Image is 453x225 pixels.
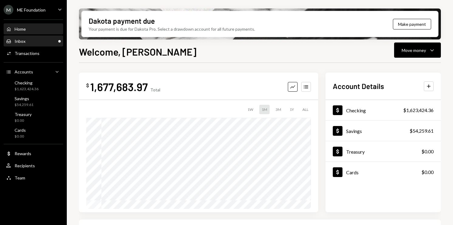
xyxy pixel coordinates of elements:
[4,5,13,15] div: M
[4,78,63,93] a: Checking$1,623,424.36
[90,80,148,94] div: 1,677,683.97
[393,19,431,29] button: Make payment
[325,162,441,182] a: Cards$0.00
[4,148,63,159] a: Rewards
[15,87,39,92] div: $1,623,424.36
[259,105,270,114] div: 1M
[410,127,434,135] div: $54,259.61
[325,141,441,162] a: Treasury$0.00
[325,100,441,120] a: Checking$1,623,424.36
[15,163,35,168] div: Recipients
[15,151,31,156] div: Rewards
[346,107,366,113] div: Checking
[4,160,63,171] a: Recipients
[287,105,296,114] div: 1Y
[346,149,365,155] div: Treasury
[15,96,33,101] div: Savings
[4,36,63,46] a: Inbox
[15,118,32,123] div: $0.00
[4,110,63,124] a: Treasury$0.00
[4,66,63,77] a: Accounts
[15,102,33,107] div: $54,259.61
[15,51,39,56] div: Transactions
[150,87,160,92] div: Total
[300,105,311,114] div: ALL
[403,107,434,114] div: $1,623,424.36
[89,26,255,32] div: Your payment is due for Dakota Pro. Select a drawdown account for all future payments.
[4,126,63,140] a: Cards$0.00
[273,105,284,114] div: 3M
[4,48,63,59] a: Transactions
[15,134,26,139] div: $0.00
[325,121,441,141] a: Savings$54,259.61
[421,148,434,155] div: $0.00
[4,94,63,109] a: Savings$54,259.61
[245,105,256,114] div: 1W
[79,46,196,58] h1: Welcome, [PERSON_NAME]
[15,26,26,32] div: Home
[333,81,384,91] h2: Account Details
[394,43,441,58] button: Move money
[17,7,46,12] div: ME Foundation
[15,39,26,44] div: Inbox
[15,175,25,180] div: Team
[15,128,26,133] div: Cards
[86,82,89,88] div: $
[421,169,434,176] div: $0.00
[402,47,426,53] div: Move money
[15,69,33,74] div: Accounts
[4,172,63,183] a: Team
[346,169,359,175] div: Cards
[4,23,63,34] a: Home
[346,128,362,134] div: Savings
[89,16,155,26] div: Dakota payment due
[15,80,39,85] div: Checking
[15,112,32,117] div: Treasury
